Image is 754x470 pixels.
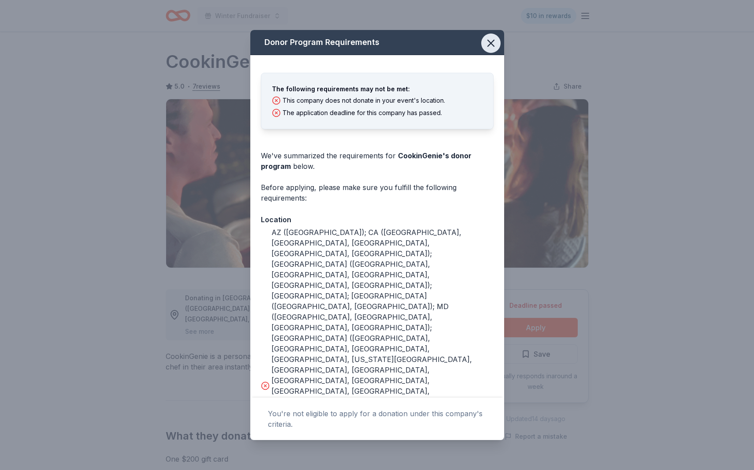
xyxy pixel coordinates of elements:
div: This company does not donate in your event's location. [272,95,483,106]
div: Donor Program Requirements [250,30,504,55]
div: We've summarized the requirements for below. [261,150,494,172]
div: The application deadline for this company has passed. [272,108,483,118]
div: You're not eligible to apply for a donation under this company's criteria. [268,408,487,429]
div: Location [261,214,494,225]
div: The following requirements may not be met: [272,84,483,94]
div: Before applying, please make sure you fulfill the following requirements: [261,182,494,203]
